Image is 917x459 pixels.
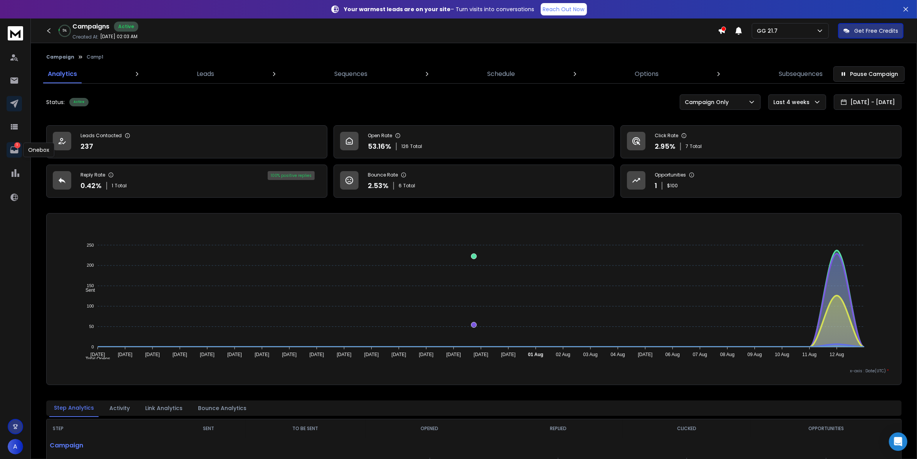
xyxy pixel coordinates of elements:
[693,352,707,358] tspan: 07 Aug
[838,23,904,39] button: Get Free Credits
[720,352,734,358] tspan: 08 Aug
[635,69,659,79] p: Options
[105,400,134,417] button: Activity
[334,125,615,158] a: Open Rate53.16%126Total
[80,180,102,191] p: 0.42 %
[392,352,406,358] tspan: [DATE]
[611,352,625,358] tspan: 04 Aug
[7,142,22,158] a: 1
[46,98,65,106] p: Status:
[334,69,367,79] p: Sequences
[197,69,214,79] p: Leads
[501,352,516,358] tspan: [DATE]
[112,183,113,189] span: 1
[171,419,245,438] th: SENT
[541,3,587,15] a: Reach Out Now
[399,183,402,189] span: 6
[583,352,598,358] tspan: 03 Aug
[655,172,686,178] p: Opportunities
[775,352,789,358] tspan: 10 Aug
[80,172,105,178] p: Reply Rate
[487,69,515,79] p: Schedule
[47,419,171,438] th: STEP
[72,34,99,40] p: Created At:
[87,54,103,60] p: Camp1
[118,352,132,358] tspan: [DATE]
[364,352,379,358] tspan: [DATE]
[115,183,127,189] span: Total
[63,29,67,33] p: 5 %
[854,27,898,35] p: Get Free Credits
[365,419,494,438] th: OPENED
[47,438,171,453] p: Campaign
[8,439,23,454] button: A
[344,5,451,13] strong: Your warmest leads are on your site
[474,352,488,358] tspan: [DATE]
[245,419,365,438] th: TO BE SENT
[368,172,398,178] p: Bounce Rate
[494,419,622,438] th: REPLIED
[46,125,327,158] a: Leads Contacted237
[368,141,391,152] p: 53.16 %
[14,142,20,148] p: 1
[193,400,251,417] button: Bounce Analytics
[751,419,901,438] th: OPPORTUNITIES
[49,399,99,417] button: Step Analytics
[8,26,23,40] img: logo
[46,54,74,60] button: Campaign
[46,165,327,198] a: Reply Rate0.42%1Total100% positive replies
[779,69,823,79] p: Subsequences
[834,94,902,110] button: [DATE] - [DATE]
[91,352,105,358] tspan: [DATE]
[802,352,816,358] tspan: 11 Aug
[69,98,89,106] div: Active
[334,165,615,198] a: Bounce Rate2.53%6Total
[630,65,664,83] a: Options
[309,352,324,358] tspan: [DATE]
[620,125,902,158] a: Click Rate2.95%7Total
[344,5,535,13] p: – Turn visits into conversations
[268,171,315,180] div: 100 % positive replies
[330,65,372,83] a: Sequences
[748,352,762,358] tspan: 09 Aug
[483,65,520,83] a: Schedule
[192,65,219,83] a: Leads
[91,345,94,349] tspan: 0
[830,352,844,358] tspan: 12 Aug
[173,352,187,358] tspan: [DATE]
[87,263,94,268] tspan: 200
[685,98,732,106] p: Campaign Only
[410,143,422,150] span: Total
[773,98,813,106] p: Last 4 weeks
[87,243,94,247] tspan: 250
[337,352,352,358] tspan: [DATE]
[100,34,137,40] p: [DATE] 02:03 AM
[48,69,77,79] p: Analytics
[141,400,187,417] button: Link Analytics
[638,352,653,358] tspan: [DATE]
[446,352,461,358] tspan: [DATE]
[690,143,702,150] span: Total
[87,283,94,288] tspan: 150
[80,356,110,361] span: Total Opens
[556,352,570,358] tspan: 02 Aug
[686,143,688,150] span: 7
[114,22,138,32] div: Active
[666,352,680,358] tspan: 06 Aug
[368,180,389,191] p: 2.53 %
[227,352,242,358] tspan: [DATE]
[655,180,657,191] p: 1
[655,141,676,152] p: 2.95 %
[543,5,585,13] p: Reach Out Now
[23,143,54,157] div: Onebox
[282,352,297,358] tspan: [DATE]
[655,133,678,139] p: Click Rate
[200,352,215,358] tspan: [DATE]
[528,352,543,358] tspan: 01 Aug
[667,183,678,189] p: $ 100
[80,133,122,139] p: Leads Contacted
[419,352,434,358] tspan: [DATE]
[145,352,160,358] tspan: [DATE]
